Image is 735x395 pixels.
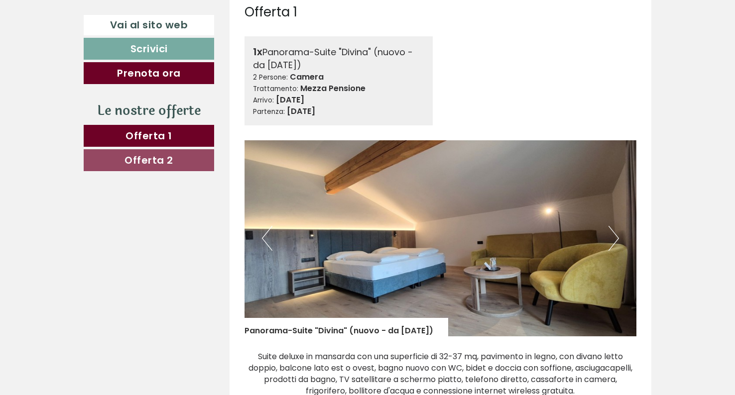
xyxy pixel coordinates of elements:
[245,318,448,337] div: Panorama-Suite "Divina" (nuovo - da [DATE])
[262,226,272,251] button: Previous
[253,107,285,116] small: Partenza:
[276,94,304,105] b: [DATE]
[124,153,173,167] span: Offerta 2
[7,27,169,57] div: Buon giorno, come possiamo aiutarla?
[253,45,262,59] b: 1x
[253,84,298,94] small: Trattamento:
[15,48,164,55] small: 14:49
[177,7,216,24] div: [DATE]
[253,45,425,72] div: Panorama-Suite "Divina" (nuovo - da [DATE])
[84,15,214,35] a: Vai al sito web
[287,105,315,117] b: [DATE]
[84,62,214,84] a: Prenota ora
[253,96,274,105] small: Arrivo:
[84,101,214,120] div: Le nostre offerte
[84,38,214,60] a: Scrivici
[300,83,366,94] b: Mezza Pensione
[125,129,172,143] span: Offerta 1
[245,3,297,21] div: Offerta 1
[253,73,288,82] small: 2 Persone:
[245,140,637,336] img: image
[290,71,324,83] b: Camera
[15,29,164,37] div: Hotel Goldene Rose
[609,226,619,251] button: Next
[336,258,393,280] button: Invia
